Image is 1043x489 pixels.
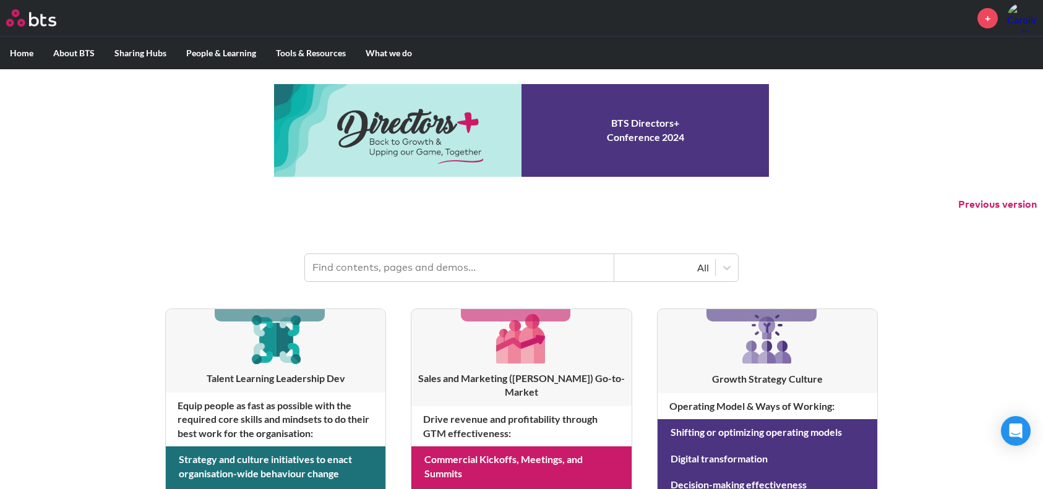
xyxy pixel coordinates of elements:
img: [object Object] [737,309,797,368]
label: Sharing Hubs [105,37,176,69]
label: People & Learning [176,37,266,69]
h3: Growth Strategy Culture [658,372,877,386]
a: Conference 2024 [274,84,769,177]
div: Open Intercom Messenger [1001,416,1031,446]
label: What we do [356,37,422,69]
a: Profile [1007,3,1037,33]
button: Previous version [958,198,1037,211]
img: [object Object] [492,309,551,368]
input: Find contents, pages and demos... [305,254,614,281]
h4: Drive revenue and profitability through GTM effectiveness : [411,406,631,446]
h4: Operating Model & Ways of Working : [658,393,877,419]
h3: Sales and Marketing ([PERSON_NAME]) Go-to-Market [411,372,631,399]
div: All [620,261,709,274]
h3: Talent Learning Leadership Dev [166,372,385,385]
h4: Equip people as fast as possible with the required core skills and mindsets to do their best work... [166,393,385,446]
img: Carolina Sevilla [1007,3,1037,33]
label: Tools & Resources [266,37,356,69]
img: BTS Logo [6,9,56,27]
a: + [977,8,998,28]
a: Go home [6,9,79,27]
img: [object Object] [246,309,305,368]
label: About BTS [43,37,105,69]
